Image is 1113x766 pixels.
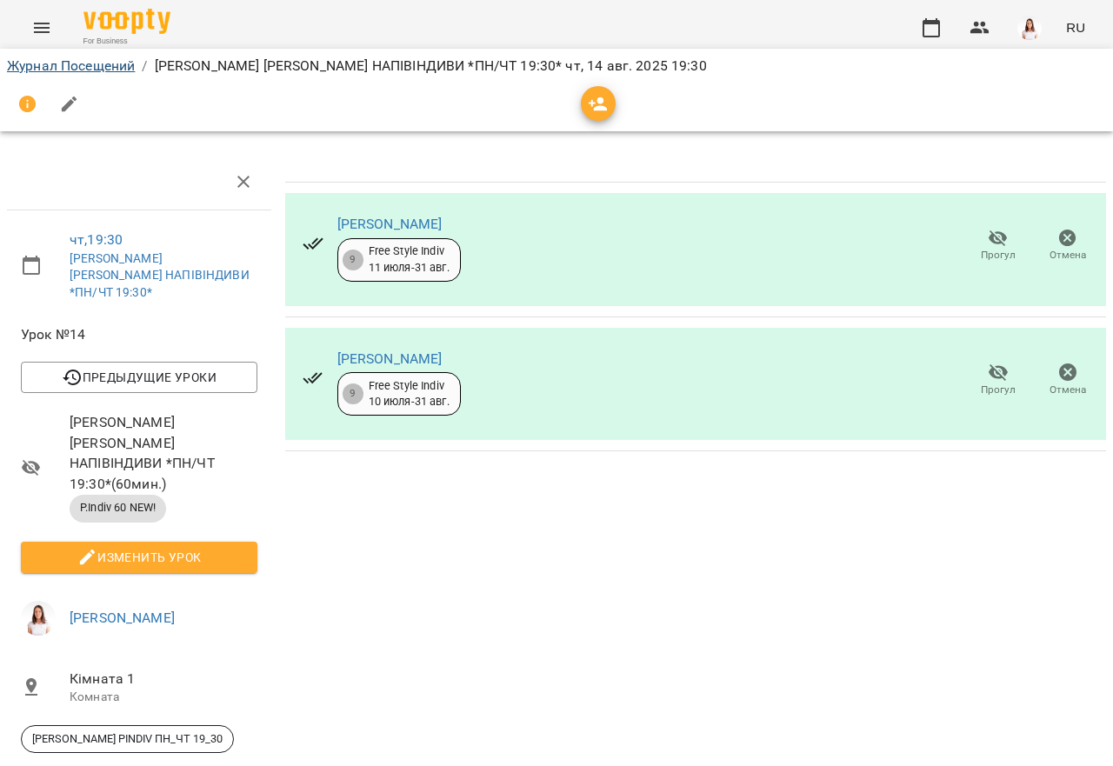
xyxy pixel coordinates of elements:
[343,383,363,404] div: 9
[343,250,363,270] div: 9
[142,56,147,77] li: /
[1050,383,1086,397] span: Отмена
[70,231,123,248] a: чт , 19:30
[1033,356,1103,404] button: Отмена
[7,57,135,74] a: Журнал Посещений
[369,243,450,276] div: Free Style Indiv 11 июля - 31 авг.
[70,412,257,494] span: [PERSON_NAME] [PERSON_NAME] НАПІВІНДИВИ *ПН/ЧТ 19:30* ( 60 мин. )
[70,500,166,516] span: P.Indiv 60 NEW!
[35,367,243,388] span: Предыдущие уроки
[1066,18,1085,37] span: RU
[70,669,257,689] span: Кімната 1
[21,542,257,573] button: Изменить урок
[70,251,250,299] a: [PERSON_NAME] [PERSON_NAME] НАПІВІНДИВИ *ПН/ЧТ 19:30*
[7,56,1106,77] nav: breadcrumb
[963,222,1033,270] button: Прогул
[1017,16,1042,40] img: 08a8fea649eb256ac8316bd63965d58e.jpg
[21,324,257,345] span: Урок №14
[155,56,707,77] p: [PERSON_NAME] [PERSON_NAME] НАПІВІНДИВИ *ПН/ЧТ 19:30* чт, 14 авг. 2025 19:30
[963,356,1033,404] button: Прогул
[21,601,56,636] img: 08a8fea649eb256ac8316bd63965d58e.jpg
[1033,222,1103,270] button: Отмена
[21,725,234,753] div: [PERSON_NAME] PINDIV ПН_ЧТ 19_30
[369,378,450,410] div: Free Style Indiv 10 июля - 31 авг.
[337,216,443,232] a: [PERSON_NAME]
[35,547,243,568] span: Изменить урок
[83,9,170,34] img: Voopty Logo
[21,362,257,393] button: Предыдущие уроки
[337,350,443,367] a: [PERSON_NAME]
[981,248,1016,263] span: Прогул
[21,7,63,49] button: Menu
[22,731,233,747] span: [PERSON_NAME] PINDIV ПН_ЧТ 19_30
[1050,248,1086,263] span: Отмена
[83,36,170,47] span: For Business
[981,383,1016,397] span: Прогул
[1059,11,1092,43] button: RU
[70,689,257,706] p: Комната
[70,609,175,626] a: [PERSON_NAME]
